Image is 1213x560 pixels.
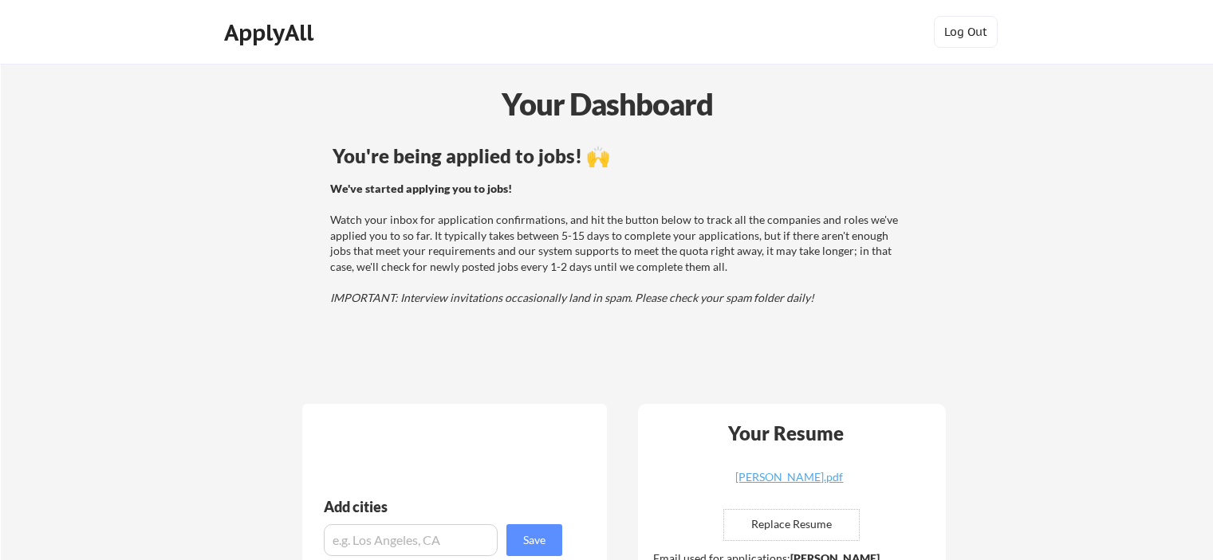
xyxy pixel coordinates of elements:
input: e.g. Los Angeles, CA [324,524,498,556]
button: Log Out [934,16,998,48]
div: ApplyAll [224,19,318,46]
strong: We've started applying you to jobs! [330,182,512,195]
div: [PERSON_NAME].pdf [695,472,884,483]
div: You're being applied to jobs! 🙌 [333,147,908,166]
a: [PERSON_NAME].pdf [695,472,884,496]
div: Watch your inbox for application confirmations, and hit the button below to track all the compani... [330,181,905,306]
button: Save [506,524,562,556]
div: Your Resume [707,424,865,443]
em: IMPORTANT: Interview invitations occasionally land in spam. Please check your spam folder daily! [330,291,814,304]
div: Add cities [324,499,566,514]
div: Your Dashboard [2,81,1213,127]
